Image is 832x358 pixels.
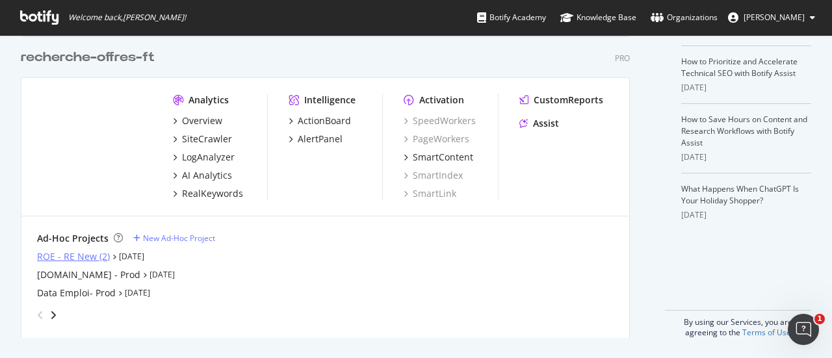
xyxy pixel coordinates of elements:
[413,151,473,164] div: SmartContent
[49,309,58,322] div: angle-right
[21,48,160,67] a: recherche-offres-ft
[125,287,150,298] a: [DATE]
[615,53,630,64] div: Pro
[665,310,811,338] div: By using our Services, you are agreeing to the
[404,151,473,164] a: SmartContent
[298,114,351,127] div: ActionBoard
[404,133,469,146] a: PageWorkers
[182,114,222,127] div: Overview
[37,268,140,281] a: [DOMAIN_NAME] - Prod
[37,287,116,300] a: Data Emploi- Prod
[681,82,811,94] div: [DATE]
[21,48,155,67] div: recherche-offres-ft
[814,314,825,324] span: 1
[681,114,807,148] a: How to Save Hours on Content and Research Workflows with Botify Assist
[788,314,819,345] iframe: Intercom live chat
[173,151,235,164] a: LogAnalyzer
[119,251,144,262] a: [DATE]
[182,169,232,182] div: AI Analytics
[143,233,215,244] div: New Ad-Hoc Project
[404,114,476,127] a: SpeedWorkers
[37,94,152,186] img: candidat.pe.fr
[32,305,49,326] div: angle-left
[173,169,232,182] a: AI Analytics
[681,183,799,206] a: What Happens When ChatGPT Is Your Holiday Shopper?
[519,94,603,107] a: CustomReports
[681,151,811,163] div: [DATE]
[289,114,351,127] a: ActionBoard
[37,250,110,263] a: ROE - RE New (2)
[173,114,222,127] a: Overview
[744,12,805,23] span: Olivier Mitry
[182,151,235,164] div: LogAnalyzer
[182,133,232,146] div: SiteCrawler
[289,133,343,146] a: AlertPanel
[534,94,603,107] div: CustomReports
[681,209,811,221] div: [DATE]
[68,12,186,23] span: Welcome back, [PERSON_NAME] !
[681,56,798,79] a: How to Prioritize and Accelerate Technical SEO with Botify Assist
[477,11,546,24] div: Botify Academy
[298,133,343,146] div: AlertPanel
[149,269,175,280] a: [DATE]
[304,94,356,107] div: Intelligence
[173,187,243,200] a: RealKeywords
[404,169,463,182] a: SmartIndex
[404,187,456,200] a: SmartLink
[37,232,109,245] div: Ad-Hoc Projects
[182,187,243,200] div: RealKeywords
[560,11,636,24] div: Knowledge Base
[651,11,718,24] div: Organizations
[188,94,229,107] div: Analytics
[519,117,559,130] a: Assist
[718,7,825,28] button: [PERSON_NAME]
[419,94,464,107] div: Activation
[133,233,215,244] a: New Ad-Hoc Project
[742,327,791,338] a: Terms of Use
[533,117,559,130] div: Assist
[173,133,232,146] a: SiteCrawler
